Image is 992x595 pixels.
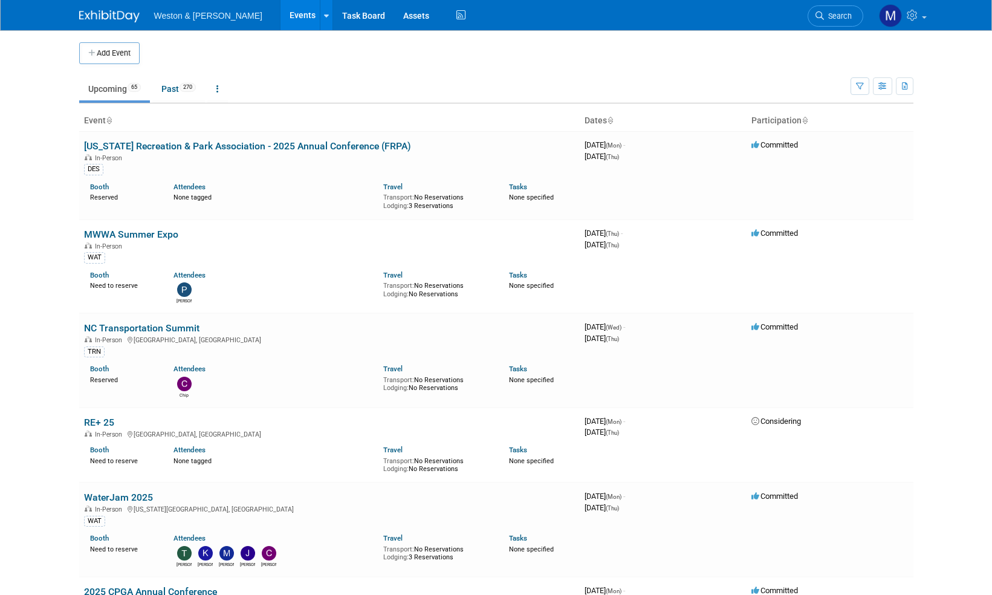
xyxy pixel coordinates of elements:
div: Need to reserve [90,279,156,290]
a: Sort by Participation Type [802,115,808,125]
span: (Thu) [606,336,619,342]
a: Travel [383,446,403,454]
th: Event [79,111,580,131]
span: (Wed) [606,324,621,331]
img: In-Person Event [85,336,92,342]
a: Tasks [509,365,527,373]
span: [DATE] [585,417,625,426]
span: (Mon) [606,493,621,500]
span: (Thu) [606,230,619,237]
a: Travel [383,271,403,279]
a: Past270 [152,77,205,100]
img: In-Person Event [85,506,92,512]
span: In-Person [95,336,126,344]
span: Transport: [383,376,414,384]
a: Booth [90,534,109,542]
a: [US_STATE] Recreation & Park Association - 2025 Annual Conference (FRPA) [84,140,411,152]
img: Chip Hutchens [177,377,192,391]
a: Travel [383,183,403,191]
span: In-Person [95,242,126,250]
button: Add Event [79,42,140,64]
span: (Mon) [606,142,621,149]
span: None specified [509,376,554,384]
span: [DATE] [585,586,625,595]
span: (Thu) [606,429,619,436]
span: (Thu) [606,505,619,512]
div: No Reservations No Reservations [383,455,491,473]
span: - [623,140,625,149]
span: None specified [509,282,554,290]
span: Lodging: [383,384,409,392]
span: Transport: [383,545,414,553]
a: NC Transportation Summit [84,322,199,334]
a: Tasks [509,271,527,279]
a: Attendees [173,446,206,454]
img: In-Person Event [85,431,92,437]
div: Margaret McCarthy [219,561,234,568]
div: Jason Gillespie [240,561,255,568]
div: DES [84,164,103,175]
span: [DATE] [585,334,619,343]
img: Charles Gant [262,546,276,561]
div: WAT [84,516,105,527]
a: Travel [383,534,403,542]
span: [DATE] [585,240,619,249]
div: Tony Zerilli [177,561,192,568]
a: Booth [90,183,109,191]
span: [DATE] [585,229,623,238]
span: Committed [751,140,798,149]
span: - [623,586,625,595]
img: Jason Gillespie [241,546,255,561]
span: Considering [751,417,801,426]
a: Sort by Event Name [106,115,112,125]
a: RE+ 25 [84,417,114,428]
span: In-Person [95,431,126,438]
span: Lodging: [383,465,409,473]
a: Travel [383,365,403,373]
img: Tony Zerilli [177,546,192,561]
a: Tasks [509,183,527,191]
span: Committed [751,229,798,238]
span: Committed [751,492,798,501]
span: [DATE] [585,140,625,149]
img: Patrick Yeo [177,282,192,297]
a: Attendees [173,365,206,373]
a: MWWA Summer Expo [84,229,178,240]
a: Attendees [173,534,206,542]
span: Transport: [383,457,414,465]
span: Lodging: [383,553,409,561]
span: Committed [751,586,798,595]
div: Patrick Yeo [177,297,192,304]
span: - [623,417,625,426]
a: Booth [90,446,109,454]
a: Booth [90,271,109,279]
span: Committed [751,322,798,331]
div: Need to reserve [90,543,156,554]
div: No Reservations 3 Reservations [383,543,491,562]
div: No Reservations No Reservations [383,374,491,392]
span: - [623,322,625,331]
div: Need to reserve [90,455,156,466]
span: 270 [180,83,196,92]
img: Mary Ann Trujillo [879,4,902,27]
span: [DATE] [585,428,619,437]
div: None tagged [173,455,374,466]
span: [DATE] [585,503,619,512]
a: Tasks [509,534,527,542]
span: (Mon) [606,588,621,594]
a: Tasks [509,446,527,454]
span: None specified [509,193,554,201]
a: Search [808,5,863,27]
div: [GEOGRAPHIC_DATA], [GEOGRAPHIC_DATA] [84,334,575,344]
div: [US_STATE][GEOGRAPHIC_DATA], [GEOGRAPHIC_DATA] [84,504,575,513]
span: None specified [509,545,554,553]
img: In-Person Event [85,242,92,249]
div: No Reservations 3 Reservations [383,191,491,210]
span: [DATE] [585,322,625,331]
div: [GEOGRAPHIC_DATA], [GEOGRAPHIC_DATA] [84,429,575,438]
span: 65 [128,83,141,92]
span: Weston & [PERSON_NAME] [154,11,262,21]
span: Search [824,11,852,21]
a: WaterJam 2025 [84,492,153,503]
span: Lodging: [383,202,409,210]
